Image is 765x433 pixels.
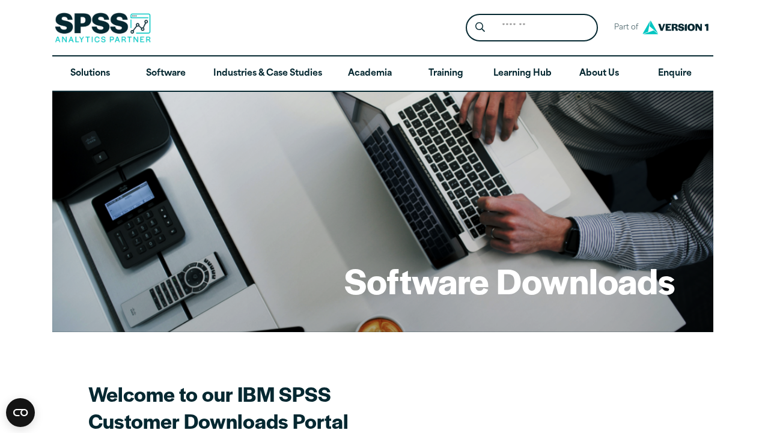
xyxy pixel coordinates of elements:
a: Training [407,56,483,91]
span: Part of [608,19,639,37]
form: Site Header Search Form [466,14,598,42]
a: Industries & Case Studies [204,56,332,91]
button: Open CMP widget [6,398,35,427]
a: Enquire [637,56,713,91]
a: Software [128,56,204,91]
svg: Search magnifying glass icon [475,22,485,32]
a: Solutions [52,56,128,91]
button: Search magnifying glass icon [469,17,491,39]
h1: Software Downloads [344,257,675,304]
a: Learning Hub [484,56,561,91]
a: Academia [332,56,407,91]
a: About Us [561,56,637,91]
nav: Desktop version of site main menu [52,56,713,91]
img: SPSS Analytics Partner [55,13,151,43]
img: Version1 Logo [639,16,712,38]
